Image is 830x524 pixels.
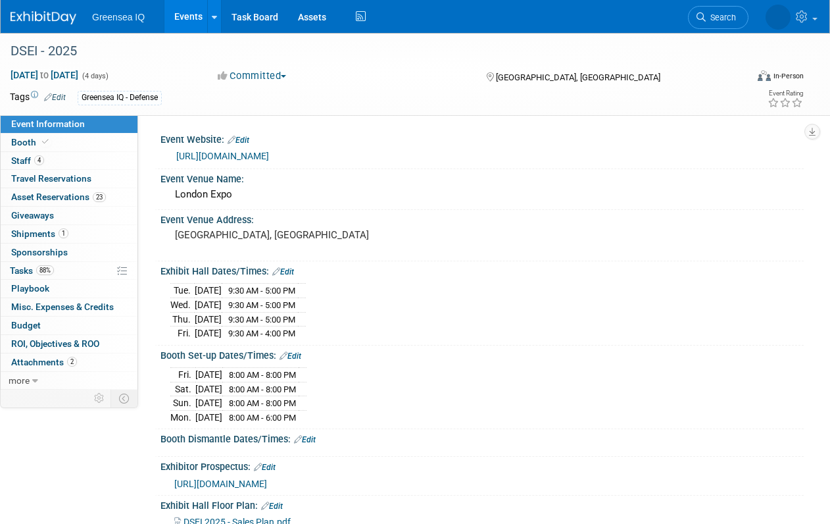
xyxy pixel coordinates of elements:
span: Greensea IQ [92,12,145,22]
span: Event Information [11,118,85,129]
span: [GEOGRAPHIC_DATA], [GEOGRAPHIC_DATA] [496,72,660,82]
span: Asset Reservations [11,192,106,202]
div: Event Website: [160,130,804,147]
span: 88% [36,265,54,275]
a: more [1,372,137,390]
a: [URL][DOMAIN_NAME] [176,151,269,161]
td: Mon. [170,410,195,424]
a: [URL][DOMAIN_NAME] [174,479,267,489]
div: Event Format [688,68,804,88]
td: [DATE] [195,298,222,313]
span: Giveaways [11,210,54,221]
img: Dawn D'Angelillo [766,5,791,30]
td: [DATE] [195,382,222,396]
a: Asset Reservations23 [1,188,137,206]
a: Edit [261,502,283,511]
button: Committed [213,69,291,83]
img: ExhibitDay [11,11,76,24]
a: Budget [1,317,137,334]
div: Event Rating [768,90,803,97]
a: Misc. Expenses & Credits [1,298,137,316]
span: 8:00 AM - 8:00 PM [229,370,296,380]
div: Booth Set-up Dates/Times: [160,346,804,363]
a: Shipments1 [1,225,137,243]
div: Booth Dismantle Dates/Times: [160,429,804,446]
span: Shipments [11,228,68,239]
a: Playbook [1,280,137,298]
div: Greensea IQ - Defense [78,91,162,105]
td: Sat. [170,382,195,396]
td: Wed. [170,298,195,313]
div: Event Venue Address: [160,210,804,226]
span: Tasks [10,265,54,276]
td: Tue. [170,284,195,298]
span: Attachments [11,357,77,367]
td: [DATE] [195,312,222,327]
div: London Expo [170,184,794,205]
a: Tasks88% [1,262,137,280]
span: Search [706,13,736,22]
a: Staff4 [1,152,137,170]
span: 23 [93,192,106,202]
a: Booth [1,134,137,151]
span: 8:00 AM - 8:00 PM [229,398,296,408]
a: Travel Reservations [1,170,137,188]
span: Playbook [11,283,49,294]
td: [DATE] [195,327,222,340]
a: ROI, Objectives & ROO [1,335,137,353]
span: 2 [67,357,77,367]
td: [DATE] [195,396,222,411]
span: Travel Reservations [11,173,91,184]
span: 9:30 AM - 5:00 PM [228,286,295,296]
img: Format-Inperson.png [758,70,771,81]
td: Tags [10,90,66,105]
div: In-Person [773,71,804,81]
td: Thu. [170,312,195,327]
a: Sponsorships [1,244,137,261]
span: 1 [59,228,68,238]
a: Edit [280,352,301,361]
span: [DATE] [DATE] [10,69,79,81]
div: Exhibit Hall Floor Plan: [160,496,804,513]
td: [DATE] [195,368,222,382]
span: to [38,70,51,80]
span: 9:30 AM - 4:00 PM [228,328,295,338]
a: Giveaways [1,207,137,224]
span: ROI, Objectives & ROO [11,338,99,349]
td: Toggle Event Tabs [111,390,138,407]
span: 9:30 AM - 5:00 PM [228,300,295,310]
span: more [9,375,30,386]
div: Exhibitor Prospectus: [160,457,804,474]
span: 9:30 AM - 5:00 PM [228,315,295,325]
span: 8:00 AM - 6:00 PM [229,413,296,423]
a: Search [688,6,748,29]
a: Event Information [1,115,137,133]
div: DSEI - 2025 [6,39,736,63]
span: (4 days) [81,72,109,80]
a: Edit [44,93,66,102]
span: Booth [11,137,51,147]
span: Budget [11,320,41,330]
a: Edit [272,267,294,276]
div: Exhibit Hall Dates/Times: [160,261,804,278]
pre: [GEOGRAPHIC_DATA], [GEOGRAPHIC_DATA] [175,229,414,241]
i: Booth reservation complete [42,138,49,145]
a: Edit [228,136,249,145]
span: Misc. Expenses & Credits [11,301,114,312]
td: Personalize Event Tab Strip [88,390,111,407]
a: Edit [294,435,316,444]
td: [DATE] [195,284,222,298]
span: Sponsorships [11,247,68,257]
a: Attachments2 [1,354,137,371]
td: Fri. [170,368,195,382]
td: Fri. [170,327,195,340]
div: Event Venue Name: [160,169,804,186]
span: 8:00 AM - 8:00 PM [229,384,296,394]
td: Sun. [170,396,195,411]
td: [DATE] [195,410,222,424]
span: 4 [34,155,44,165]
span: Staff [11,155,44,166]
a: Edit [254,463,276,472]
